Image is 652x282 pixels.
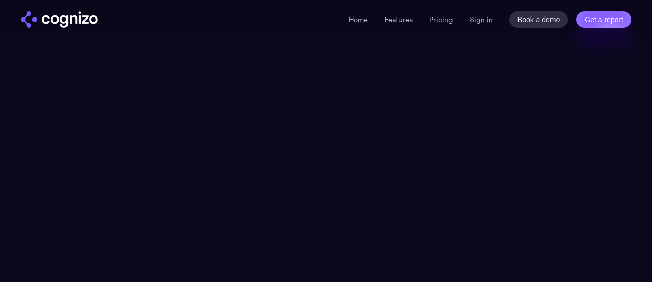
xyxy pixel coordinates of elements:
[429,15,453,24] a: Pricing
[576,11,631,28] a: Get a report
[384,15,413,24] a: Features
[470,13,493,26] a: Sign in
[21,11,98,28] a: home
[509,11,569,28] a: Book a demo
[21,11,98,28] img: cognizo logo
[349,15,368,24] a: Home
